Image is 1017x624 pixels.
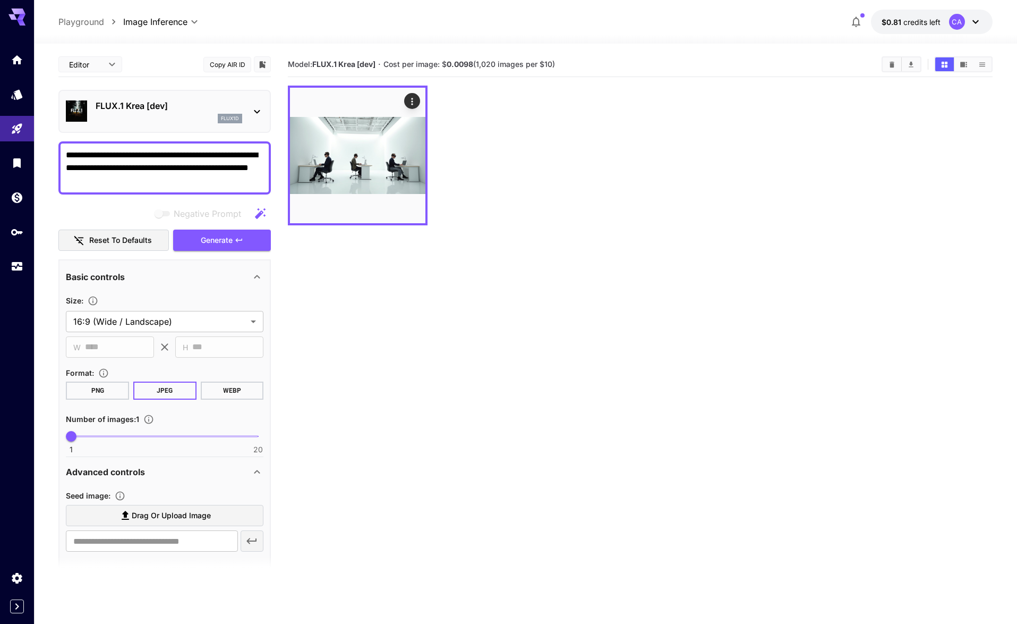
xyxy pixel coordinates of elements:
div: Basic controls [66,264,263,290]
a: Playground [58,15,104,28]
div: Advanced controls [66,459,263,485]
span: Model: [288,60,375,69]
button: Reset to defaults [58,230,169,251]
button: Show images in grid view [935,57,954,71]
button: Show images in list view [973,57,992,71]
p: FLUX.1 Krea [dev] [96,99,242,112]
button: WEBP [201,382,264,400]
span: Negative Prompt [174,207,241,220]
div: $0.80686 [882,16,941,28]
button: Adjust the dimensions of the generated image by specifying its width and height in pixels, or sel... [83,296,102,306]
p: Basic controls [66,271,125,283]
span: Number of images : 1 [66,415,139,424]
button: Upload a reference image to guide the result. This is needed for Image-to-Image or Inpainting. Su... [110,491,130,501]
span: Editor [69,59,102,70]
span: 20 [253,444,263,455]
div: Settings [11,571,23,585]
button: Generate [173,230,271,251]
span: Seed image : [66,491,110,500]
div: Actions [404,93,420,109]
span: Negative prompts are not compatible with the selected model. [152,207,250,220]
div: Show images in grid viewShow images in video viewShow images in list view [934,56,993,72]
p: Advanced controls [66,466,145,478]
span: Size : [66,296,83,305]
button: PNG [66,382,129,400]
button: Clear Images [883,57,901,71]
label: Drag or upload image [66,505,263,527]
div: API Keys [11,225,23,239]
button: Specify how many images to generate in a single request. Each image generation will be charged se... [139,414,158,425]
button: Show images in video view [954,57,973,71]
div: Library [11,156,23,170]
button: Expand sidebar [10,600,24,613]
span: Format : [66,368,94,377]
span: Generate [201,234,233,247]
p: · [378,58,381,71]
button: Copy AIR ID [203,57,251,72]
div: FLUX.1 Krea [dev]flux1d [66,95,263,128]
b: FLUX.1 Krea [dev] [312,60,375,69]
button: Add to library [258,58,267,71]
button: Download All [902,57,920,71]
span: Drag or upload image [132,509,211,522]
span: Cost per image: $ (1,020 images per $10) [383,60,555,69]
div: Wallet [11,191,23,204]
div: Clear ImagesDownload All [882,56,921,72]
div: Usage [11,260,23,273]
button: $0.80686CA [871,10,993,34]
nav: breadcrumb [58,15,123,28]
div: Playground [11,122,23,136]
img: 9k= [290,88,425,223]
span: 1 [70,444,73,455]
span: 16:9 (Wide / Landscape) [73,315,246,328]
button: JPEG [133,382,196,400]
button: Choose the file format for the output image. [94,368,113,378]
div: Models [11,88,23,101]
span: credits left [903,18,941,27]
span: Image Inference [123,15,187,28]
span: H [183,341,188,353]
span: W [73,341,81,353]
b: 0.0098 [447,60,473,69]
div: Home [11,53,23,66]
div: CA [949,14,965,30]
span: $0.81 [882,18,903,27]
p: flux1d [221,115,239,122]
